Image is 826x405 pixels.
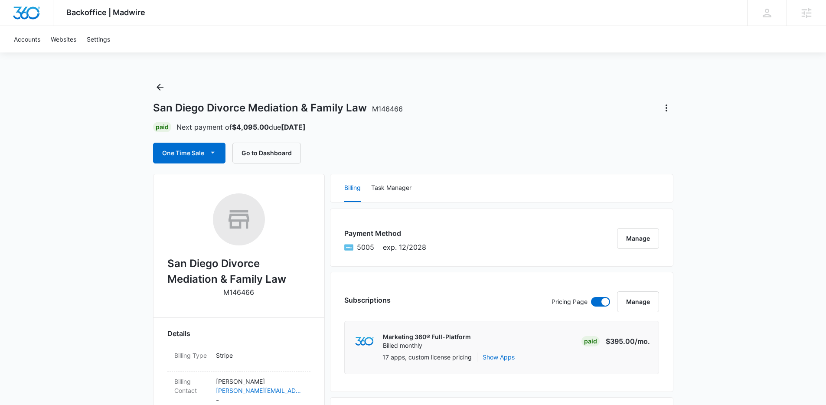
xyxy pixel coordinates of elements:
a: [PERSON_NAME][EMAIL_ADDRESS][DOMAIN_NAME] [216,386,304,395]
h1: San Diego Divorce Mediation & Family Law [153,101,403,114]
h3: Payment Method [344,228,426,238]
button: Back [153,80,167,94]
p: Pricing Page [552,297,588,307]
p: $395.00 [606,336,650,346]
strong: $4,095.00 [232,123,269,131]
p: Stripe [216,351,304,360]
button: Show Apps [483,353,515,362]
h2: San Diego Divorce Mediation & Family Law [167,256,310,287]
button: One Time Sale [153,143,225,163]
p: Next payment of due [176,122,306,132]
span: Backoffice | Madwire [66,8,145,17]
button: Go to Dashboard [232,143,301,163]
div: Paid [581,336,600,346]
div: Billing TypeStripe [167,346,310,372]
a: Websites [46,26,82,52]
span: M146466 [372,105,403,113]
button: Manage [617,291,659,312]
p: M146466 [223,287,254,297]
button: Manage [617,228,659,249]
img: marketing360Logo [355,337,374,346]
button: Billing [344,174,361,202]
a: Settings [82,26,115,52]
span: exp. 12/2028 [383,242,426,252]
span: Details [167,328,190,339]
p: [PERSON_NAME] [216,377,304,386]
button: Task Manager [371,174,411,202]
a: Accounts [9,26,46,52]
p: 17 apps, custom license pricing [382,353,472,362]
div: Paid [153,122,171,132]
p: Billed monthly [383,341,471,350]
span: /mo. [635,337,650,346]
strong: [DATE] [281,123,306,131]
button: Actions [659,101,673,115]
dt: Billing Contact [174,377,209,395]
dt: Billing Type [174,351,209,360]
h3: Subscriptions [344,295,391,305]
span: American Express ending with [357,242,374,252]
p: Marketing 360® Full-Platform [383,333,471,341]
